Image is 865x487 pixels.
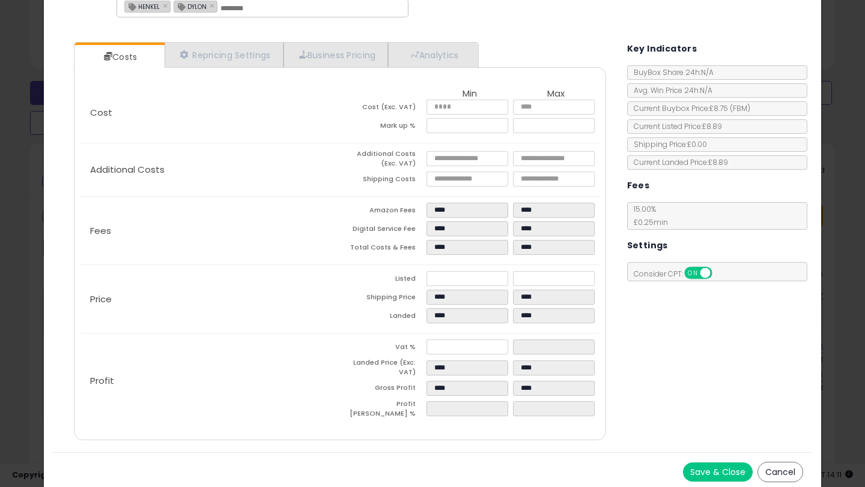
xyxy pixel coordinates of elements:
span: Consider CPT: [628,269,728,279]
a: Analytics [388,43,477,67]
td: Landed Price (Exc. VAT) [340,358,426,380]
td: Mark up % [340,118,426,137]
td: Amazon Fees [340,203,426,221]
span: Current Listed Price: £8.89 [628,121,722,131]
span: £0.25 min [628,217,668,227]
span: Current Landed Price: £8.89 [628,157,728,167]
a: Business Pricing [284,43,389,67]
td: Total Costs & Fees [340,240,426,258]
span: Current Buybox Price: [628,103,750,113]
p: Fees [80,226,340,236]
td: Listed [340,271,426,290]
th: Min [426,89,513,100]
td: Digital Service Fee [340,221,426,240]
span: ON [685,268,700,278]
p: Additional Costs [80,165,340,175]
p: Cost [80,108,340,118]
td: Shipping Costs [340,172,426,190]
h5: Fees [627,178,650,193]
span: ( FBM ) [730,103,750,113]
td: Cost (Exc. VAT) [340,100,426,118]
span: OFF [710,268,729,278]
span: BuyBox Share 24h: N/A [628,67,714,77]
span: 15.00 % [628,204,668,227]
h5: Settings [627,238,668,253]
button: Cancel [757,462,803,482]
td: Landed [340,308,426,327]
h5: Key Indicators [627,41,697,56]
p: Price [80,294,340,304]
span: £8.75 [709,103,750,113]
a: Repricing Settings [165,43,284,67]
p: Profit [80,376,340,386]
td: Gross Profit [340,381,426,399]
td: Additional Costs (Exc. VAT) [340,149,426,172]
td: Shipping Price [340,290,426,308]
span: DYLON [174,1,207,11]
span: HENKEL [125,1,160,11]
span: Avg. Win Price 24h: N/A [628,85,712,95]
span: Shipping Price: £0.00 [628,139,707,149]
button: Save & Close [683,462,753,482]
a: Costs [74,45,163,69]
th: Max [513,89,599,100]
td: Vat % [340,339,426,358]
td: Profit [PERSON_NAME] % [340,399,426,422]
